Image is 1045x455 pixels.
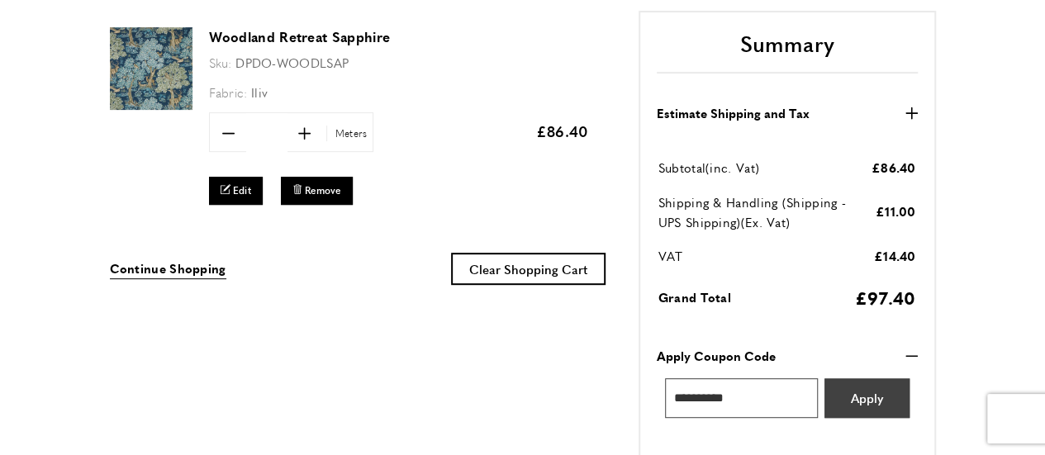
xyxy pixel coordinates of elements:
a: Woodland Retreat Sapphire [110,98,192,112]
button: Remove Woodland Retreat Sapphire [281,177,353,204]
span: (Ex. Vat) [740,213,790,230]
span: £86.40 [872,159,916,176]
span: (inc. Vat) [705,159,759,176]
span: Remove [305,183,341,197]
button: Estimate Shipping and Tax [657,103,918,123]
span: £86.40 [536,121,589,141]
span: Grand Total [658,288,731,306]
span: Fabric: [209,83,248,101]
span: Meters [326,126,372,141]
span: £14.40 [874,247,916,264]
img: Woodland Retreat Sapphire [110,27,192,110]
button: Clear Shopping Cart [451,253,606,285]
span: Subtotal [658,159,705,176]
button: Apply Coupon Code [657,346,918,366]
a: Continue Shopping [110,258,226,279]
span: Continue Shopping [110,259,226,277]
span: Apply [851,391,883,404]
span: Edit [233,183,251,197]
a: Edit Woodland Retreat Sapphire [209,177,264,204]
button: Apply [824,378,910,418]
span: Sku: [209,54,232,71]
a: Woodland Retreat Sapphire [209,27,391,46]
span: VAT [658,247,683,264]
span: £97.40 [855,285,916,310]
strong: Estimate Shipping and Tax [657,103,810,123]
span: Clear Shopping Cart [469,260,587,277]
span: DPDO-WOODLSAP [235,54,349,71]
span: £11.00 [876,202,916,220]
h2: Summary [657,29,918,73]
span: Iliv [251,83,268,101]
strong: Apply Coupon Code [657,346,776,366]
span: Shipping & Handling (Shipping - UPS Shipping) [658,193,846,230]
